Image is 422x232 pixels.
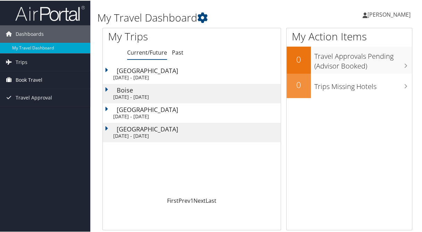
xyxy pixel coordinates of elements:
[113,74,277,80] div: [DATE] - [DATE]
[117,106,281,112] div: [GEOGRAPHIC_DATA]
[287,53,311,65] h2: 0
[16,25,44,42] span: Dashboards
[113,113,277,119] div: [DATE] - [DATE]
[117,86,281,93] div: Boise
[97,10,311,24] h1: My Travel Dashboard
[167,196,179,204] a: First
[287,73,412,97] a: 0Trips Missing Hotels
[193,196,206,204] a: Next
[314,47,412,70] h3: Travel Approvals Pending (Advisor Booked)
[367,10,411,18] span: [PERSON_NAME]
[287,29,412,43] h1: My Action Items
[206,196,216,204] a: Last
[16,53,27,70] span: Trips
[172,48,183,56] a: Past
[127,48,167,56] a: Current/Future
[15,5,85,21] img: airportal-logo.png
[117,67,281,73] div: [GEOGRAPHIC_DATA]
[314,78,412,91] h3: Trips Missing Hotels
[363,3,417,24] a: [PERSON_NAME]
[113,132,277,138] div: [DATE] - [DATE]
[16,88,52,106] span: Travel Approval
[108,29,201,43] h1: My Trips
[117,125,281,131] div: [GEOGRAPHIC_DATA]
[113,93,277,99] div: [DATE] - [DATE]
[179,196,190,204] a: Prev
[190,196,193,204] a: 1
[287,46,412,73] a: 0Travel Approvals Pending (Advisor Booked)
[287,78,311,90] h2: 0
[16,71,42,88] span: Book Travel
